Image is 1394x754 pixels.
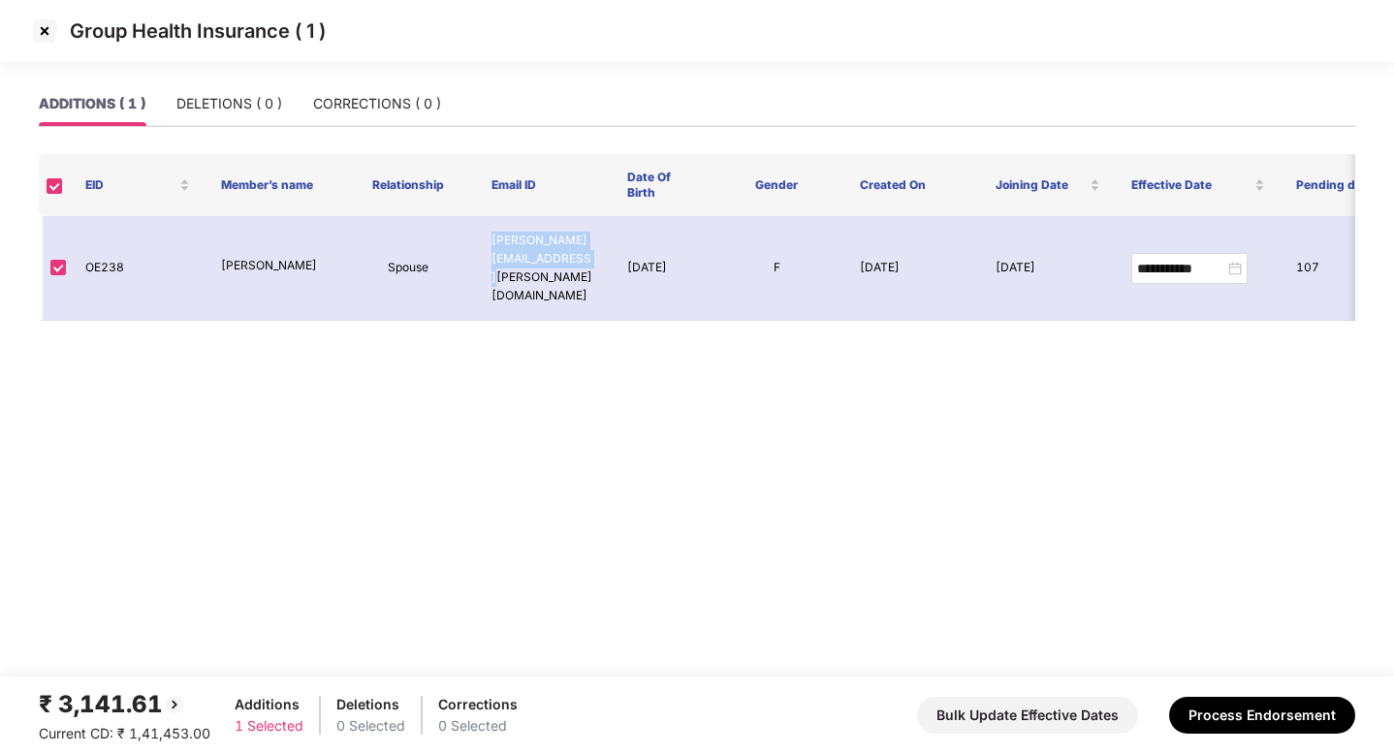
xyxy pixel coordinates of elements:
div: 0 Selected [336,715,405,737]
th: Relationship [341,154,477,216]
td: OE238 [70,216,206,321]
span: Current CD: ₹ 1,41,453.00 [39,725,210,741]
span: EID [85,177,175,193]
th: Date Of Birth [612,154,709,216]
td: [DATE] [980,216,1116,321]
div: Additions [235,694,303,715]
div: ADDITIONS ( 1 ) [39,93,145,114]
button: Process Endorsement [1169,697,1355,734]
img: svg+xml;base64,PHN2ZyBpZD0iQmFjay0yMHgyMCIgeG1sbnM9Imh0dHA6Ly93d3cudzMub3JnLzIwMDAvc3ZnIiB3aWR0aD... [163,693,186,716]
span: Joining Date [996,177,1086,193]
div: Corrections [438,694,518,715]
td: Spouse [341,216,477,321]
div: 1 Selected [235,715,303,737]
td: [PERSON_NAME][EMAIL_ADDRESS][PERSON_NAME][DOMAIN_NAME] [476,216,612,321]
div: 0 Selected [438,715,518,737]
div: Deletions [336,694,405,715]
img: svg+xml;base64,PHN2ZyBpZD0iQ3Jvc3MtMzJ4MzIiIHhtbG5zPSJodHRwOi8vd3d3LnczLm9yZy8yMDAwL3N2ZyIgd2lkdG... [29,16,60,47]
th: Joining Date [980,154,1116,216]
th: Effective Date [1116,154,1281,216]
th: Email ID [476,154,612,216]
div: CORRECTIONS ( 0 ) [313,93,441,114]
div: ₹ 3,141.61 [39,686,210,723]
div: DELETIONS ( 0 ) [176,93,282,114]
button: Bulk Update Effective Dates [917,697,1138,734]
th: Created On [844,154,980,216]
th: EID [70,154,206,216]
span: Effective Date [1131,177,1251,193]
td: F [709,216,844,321]
p: Group Health Insurance ( 1 ) [70,19,326,43]
td: [DATE] [612,216,709,321]
th: Member’s name [206,154,341,216]
p: [PERSON_NAME] [221,257,326,275]
td: [DATE] [844,216,980,321]
span: Pending days [1296,177,1386,193]
th: Gender [709,154,844,216]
